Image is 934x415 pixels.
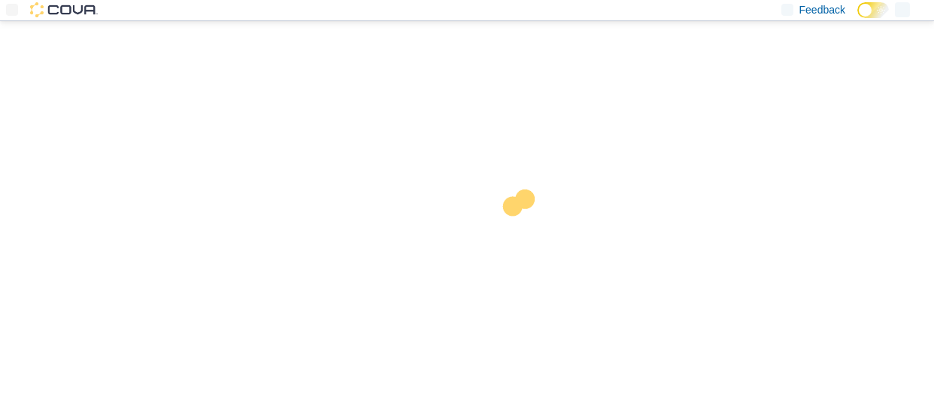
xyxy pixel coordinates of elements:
span: Dark Mode [857,18,858,19]
input: Dark Mode [857,2,889,18]
span: Feedback [799,2,845,17]
img: Cova [30,2,98,17]
img: cova-loader [467,178,580,291]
